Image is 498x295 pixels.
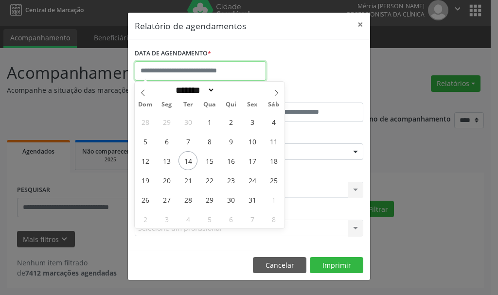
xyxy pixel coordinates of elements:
[157,190,176,209] span: Outubro 27, 2025
[157,151,176,170] span: Outubro 13, 2025
[136,209,155,228] span: Novembro 2, 2025
[178,209,197,228] span: Novembro 4, 2025
[157,171,176,190] span: Outubro 20, 2025
[253,257,306,274] button: Cancelar
[199,102,220,108] span: Qua
[263,102,285,108] span: Sáb
[264,112,283,131] span: Outubro 4, 2025
[221,112,240,131] span: Outubro 2, 2025
[135,102,156,108] span: Dom
[178,171,197,190] span: Outubro 21, 2025
[156,102,178,108] span: Seg
[243,190,262,209] span: Outubro 31, 2025
[178,112,197,131] span: Setembro 30, 2025
[243,209,262,228] span: Novembro 7, 2025
[136,190,155,209] span: Outubro 26, 2025
[200,132,219,151] span: Outubro 8, 2025
[221,190,240,209] span: Outubro 30, 2025
[221,132,240,151] span: Outubro 9, 2025
[351,13,370,36] button: Close
[221,209,240,228] span: Novembro 6, 2025
[243,171,262,190] span: Outubro 24, 2025
[200,151,219,170] span: Outubro 15, 2025
[178,132,197,151] span: Outubro 7, 2025
[136,151,155,170] span: Outubro 12, 2025
[136,112,155,131] span: Setembro 28, 2025
[264,171,283,190] span: Outubro 25, 2025
[135,19,246,32] h5: Relatório de agendamentos
[243,112,262,131] span: Outubro 3, 2025
[243,151,262,170] span: Outubro 17, 2025
[157,112,176,131] span: Setembro 29, 2025
[200,190,219,209] span: Outubro 29, 2025
[172,85,215,95] select: Month
[264,151,283,170] span: Outubro 18, 2025
[157,209,176,228] span: Novembro 3, 2025
[178,190,197,209] span: Outubro 28, 2025
[136,132,155,151] span: Outubro 5, 2025
[178,102,199,108] span: Ter
[215,85,247,95] input: Year
[178,151,197,170] span: Outubro 14, 2025
[310,257,363,274] button: Imprimir
[243,132,262,151] span: Outubro 10, 2025
[264,190,283,209] span: Novembro 1, 2025
[220,102,242,108] span: Qui
[251,87,363,103] label: ATÉ
[200,209,219,228] span: Novembro 5, 2025
[136,171,155,190] span: Outubro 19, 2025
[264,209,283,228] span: Novembro 8, 2025
[157,132,176,151] span: Outubro 6, 2025
[135,46,211,61] label: DATA DE AGENDAMENTO
[200,171,219,190] span: Outubro 22, 2025
[264,132,283,151] span: Outubro 11, 2025
[200,112,219,131] span: Outubro 1, 2025
[242,102,263,108] span: Sex
[221,171,240,190] span: Outubro 23, 2025
[221,151,240,170] span: Outubro 16, 2025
